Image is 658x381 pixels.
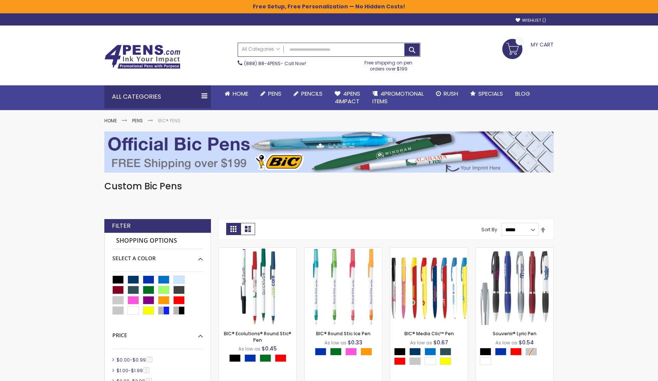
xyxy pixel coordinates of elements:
a: 4Pens4impact [329,85,366,110]
a: 4PROMOTIONALITEMS [366,85,430,110]
span: As low as [324,339,347,346]
div: Select A Color [112,249,203,262]
div: Orange [361,348,372,355]
div: Forest Green [440,348,451,355]
strong: Shopping Options [112,233,203,249]
span: - Call Now! [244,60,306,67]
a: Pens [254,85,287,102]
div: Red [275,354,286,362]
a: BIC® Round Stic Ice Pen [316,330,371,337]
a: Rush [430,85,464,102]
span: All Categories [242,46,280,52]
span: Blog [515,90,530,98]
div: Navy Blue [409,348,421,355]
a: BIC® Media Clic™ Pen [404,330,454,337]
div: Blue Light [425,348,436,355]
span: Home [233,90,248,98]
a: All Categories [238,43,284,56]
span: 4Pens 4impact [335,90,360,105]
div: Pink [345,348,357,355]
a: Specials [464,85,509,102]
div: Price [112,326,203,339]
a: Blog [509,85,536,102]
div: Select A Color [480,348,553,367]
span: $0.33 [348,339,363,346]
span: $1.00 [117,367,128,374]
img: 4Pens Custom Pens and Promotional Products [104,45,180,69]
div: White [480,357,491,365]
img: BIC® Media Clic™ Pen [390,248,468,325]
div: Free shipping on pen orders over $199 [357,57,421,72]
div: Yellow [440,357,451,365]
a: Souvenir® Lyric Pen [493,330,537,337]
span: Pens [268,90,281,98]
img: Souvenir® Lyric Pen [476,248,553,325]
strong: Filter [112,222,131,230]
div: Red [394,357,406,365]
img: BIC® Pens [104,131,554,173]
div: Select A Color [394,348,468,367]
strong: BIC® Pens [158,117,180,124]
span: $0.00 [117,357,130,363]
a: $0.00-$0.997 [115,357,155,363]
strong: Grid [226,223,241,235]
a: Home [219,85,254,102]
a: BIC® Media Clic™ Pen [390,247,468,254]
div: Green [330,348,342,355]
label: Sort By [481,226,497,233]
div: Black [394,348,406,355]
span: As low as [238,346,260,352]
div: Black [229,354,241,362]
div: Select A Color [229,354,290,364]
h1: Custom Bic Pens [104,180,554,192]
div: Green [260,354,271,362]
div: Blue [495,348,506,355]
span: Rush [444,90,458,98]
a: BIC® Ecolutions® Round Stic® Pen [219,247,296,254]
a: Wishlist [516,18,546,23]
div: Red [510,348,522,355]
a: Home [104,117,117,124]
div: Silver [409,357,421,365]
div: Black [480,348,491,355]
span: Specials [478,90,503,98]
img: BIC® Round Stic Ice Pen [305,248,382,325]
a: Pencils [287,85,329,102]
span: Pencils [301,90,323,98]
div: All Categories [104,85,211,108]
a: BIC® Round Stic Ice Pen [305,247,382,254]
span: 4PROMOTIONAL ITEMS [372,90,424,105]
div: Blue [244,354,256,362]
a: Souvenir® Lyric Pen [476,247,553,254]
span: As low as [410,339,432,346]
a: Pens [132,117,143,124]
div: Select A Color [315,348,376,357]
span: $0.67 [433,339,448,346]
div: Blue [315,348,326,355]
a: (888) 88-4PENS [244,60,281,67]
a: $1.00-$1.995 [115,367,152,374]
span: $0.99 [133,357,146,363]
span: $0.54 [519,339,534,346]
img: BIC® Ecolutions® Round Stic® Pen [219,248,296,325]
span: 5 [144,367,149,373]
a: BIC® Ecolutions® Round Stic® Pen [224,330,291,343]
span: $1.99 [131,367,143,374]
span: 7 [147,357,152,362]
span: As low as [495,339,517,346]
span: $0.45 [262,345,277,352]
div: White [425,357,436,365]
